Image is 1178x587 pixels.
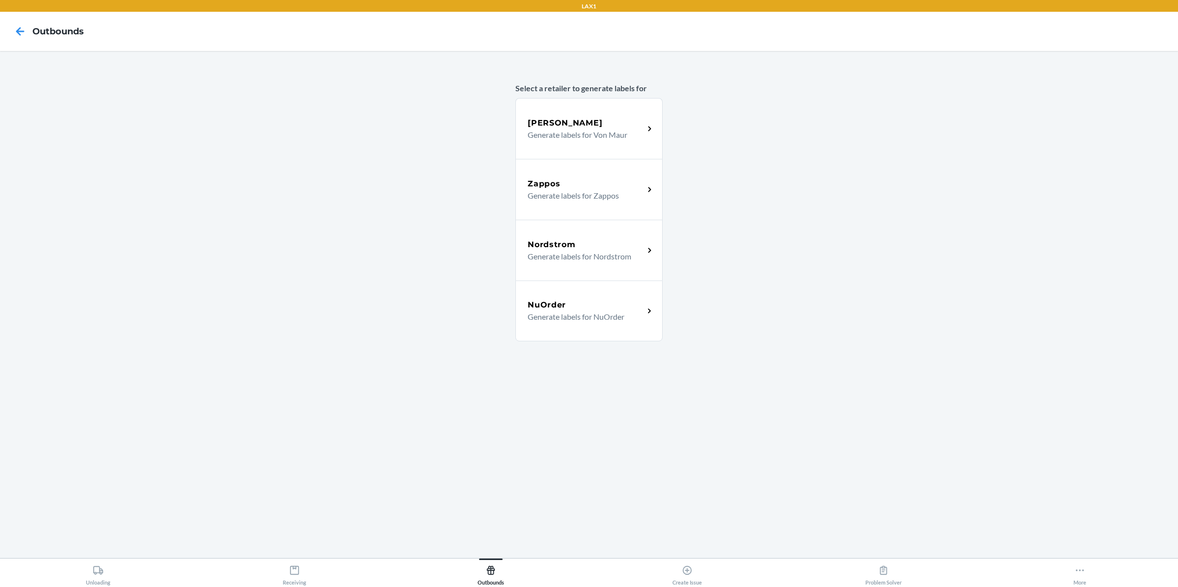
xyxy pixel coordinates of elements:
h5: Nordstrom [528,239,575,251]
div: Receiving [283,561,306,586]
button: More [982,559,1178,586]
p: Generate labels for NuOrder [528,311,636,323]
a: NuOrderGenerate labels for NuOrder [515,281,663,341]
h5: Zappos [528,178,560,190]
button: Receiving [196,559,393,586]
div: Problem Solver [865,561,902,586]
button: Outbounds [393,559,589,586]
p: Generate labels for Von Maur [528,129,636,141]
div: Create Issue [672,561,702,586]
p: Generate labels for Zappos [528,190,636,202]
p: Select a retailer to generate labels for [515,82,663,94]
p: Generate labels for Nordstrom [528,251,636,262]
div: Unloading [86,561,110,586]
p: LAX1 [582,2,596,11]
button: Problem Solver [785,559,982,586]
h4: Outbounds [32,25,84,38]
a: ZapposGenerate labels for Zappos [515,159,663,220]
a: [PERSON_NAME]Generate labels for Von Maur [515,98,663,159]
a: NordstromGenerate labels for Nordstrom [515,220,663,281]
div: More [1073,561,1086,586]
h5: NuOrder [528,299,566,311]
button: Create Issue [589,559,785,586]
div: Outbounds [478,561,504,586]
h5: [PERSON_NAME] [528,117,602,129]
